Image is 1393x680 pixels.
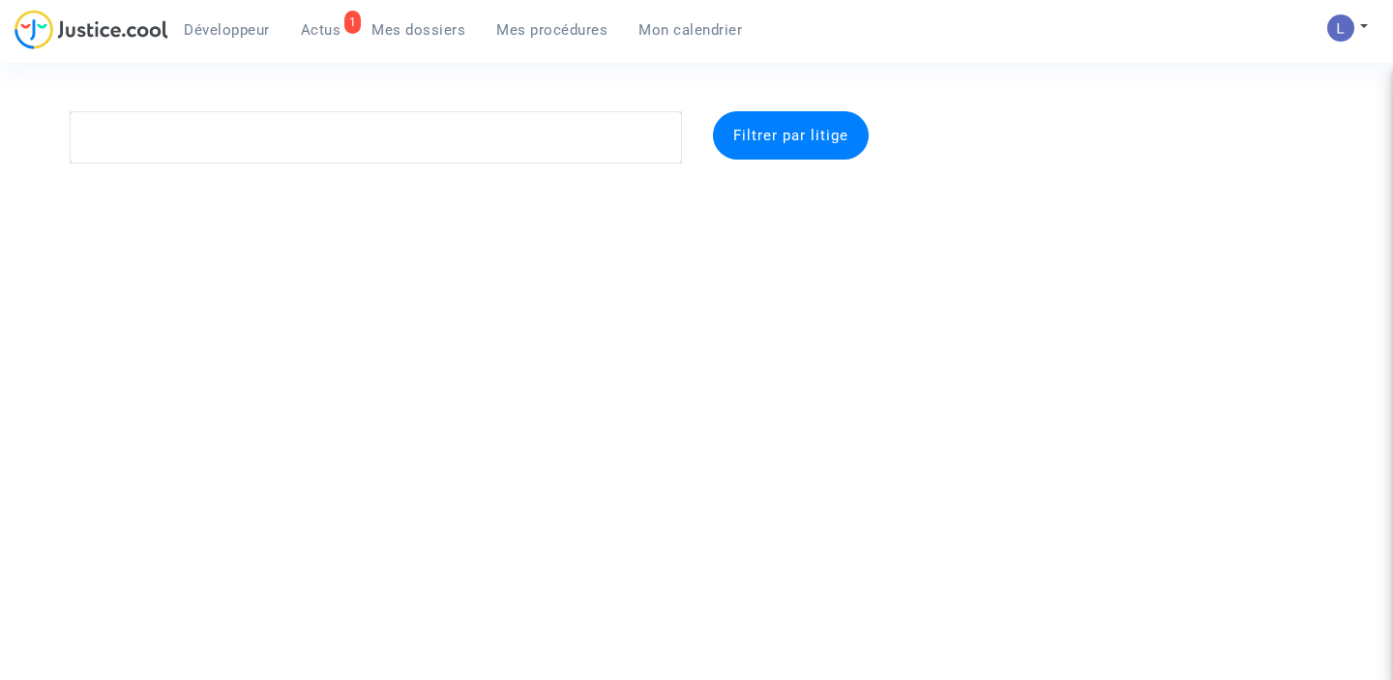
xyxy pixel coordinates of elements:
[184,21,270,39] span: Développeur
[15,10,168,49] img: jc-logo.svg
[371,21,465,39] span: Mes dossiers
[481,15,623,44] a: Mes procédures
[285,15,357,44] a: 1Actus
[344,11,362,34] div: 1
[623,15,757,44] a: Mon calendrier
[168,15,285,44] a: Développeur
[638,21,742,39] span: Mon calendrier
[496,21,608,39] span: Mes procédures
[301,21,341,39] span: Actus
[733,127,848,144] span: Filtrer par litige
[356,15,481,44] a: Mes dossiers
[1327,15,1354,42] img: AATXAJzI13CaqkJmx-MOQUbNyDE09GJ9dorwRvFSQZdH=s96-c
